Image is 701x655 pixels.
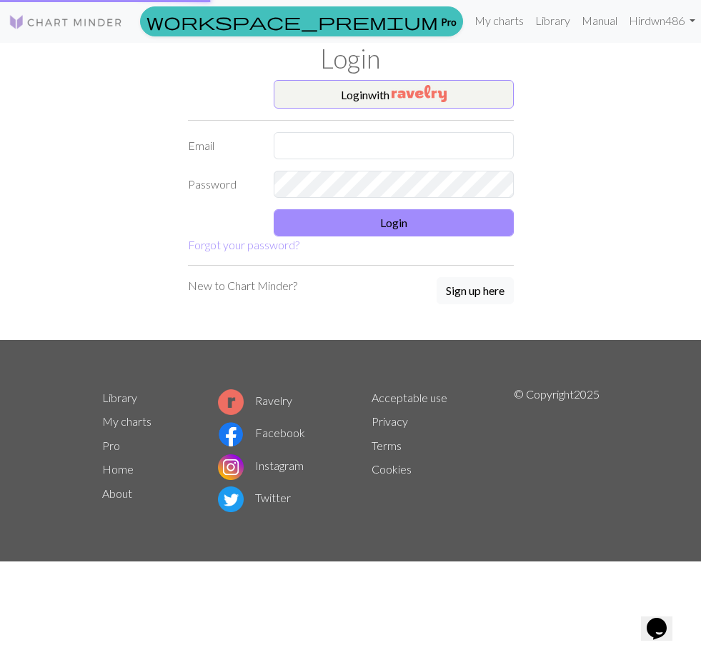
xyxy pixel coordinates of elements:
[179,171,265,198] label: Password
[218,394,292,407] a: Ravelry
[372,391,447,404] a: Acceptable use
[179,132,265,159] label: Email
[372,439,402,452] a: Terms
[102,462,134,476] a: Home
[514,386,600,516] p: © Copyright 2025
[102,414,151,428] a: My charts
[188,277,297,294] p: New to Chart Minder?
[437,277,514,304] button: Sign up here
[623,6,701,35] a: Hirdwn486
[469,6,530,35] a: My charts
[392,85,447,102] img: Ravelry
[188,238,299,251] a: Forgot your password?
[372,414,408,428] a: Privacy
[218,421,244,447] img: Facebook logo
[274,80,514,109] button: Loginwith
[218,486,244,512] img: Twitter logo
[146,11,438,31] span: workspace_premium
[530,6,576,35] a: Library
[576,6,623,35] a: Manual
[140,6,463,36] a: Pro
[9,14,123,31] img: Logo
[102,486,132,500] a: About
[218,459,304,472] a: Instagram
[218,426,305,439] a: Facebook
[218,491,291,504] a: Twitter
[102,391,137,404] a: Library
[218,454,244,480] img: Instagram logo
[372,462,412,476] a: Cookies
[641,598,687,641] iframe: chat widget
[102,439,120,452] a: Pro
[94,43,608,74] h1: Login
[218,389,244,415] img: Ravelry logo
[437,277,514,306] a: Sign up here
[274,209,514,236] button: Login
